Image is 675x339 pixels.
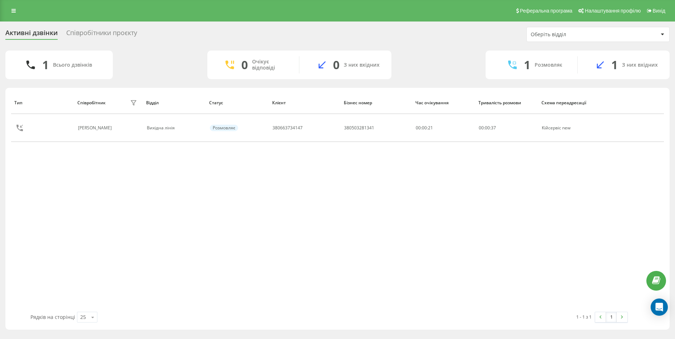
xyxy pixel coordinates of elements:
div: 1 [42,58,49,72]
span: 00 [479,125,484,131]
div: Бізнес номер [344,100,409,105]
div: Активні дзвінки [5,29,58,40]
div: Співробітник [77,100,106,105]
div: 1 [524,58,530,72]
div: Тип [14,100,71,105]
div: Всього дзвінків [53,62,92,68]
div: Статус [209,100,265,105]
div: Open Intercom Messenger [651,299,668,316]
span: Вихід [653,8,665,14]
div: 380503281341 [344,125,374,130]
div: Кійсервіс new [542,125,597,130]
div: 25 [80,314,86,321]
div: Розмовляє [210,125,238,131]
span: Рядків на сторінці [30,314,75,320]
span: Реферальна програма [520,8,573,14]
div: З них вхідних [344,62,380,68]
div: 1 [611,58,618,72]
span: 37 [491,125,496,131]
div: 1 - 1 з 1 [576,313,592,320]
div: Час очікування [415,100,472,105]
div: Вихідна лінія [147,125,202,130]
div: 00:00:21 [416,125,471,130]
span: 00 [485,125,490,131]
div: Тривалість розмови [478,100,535,105]
div: Співробітники проєкту [66,29,137,40]
div: Розмовляє [535,62,562,68]
div: 0 [333,58,339,72]
div: Очікує відповіді [252,59,288,71]
div: З них вхідних [622,62,658,68]
div: 0 [241,58,248,72]
div: [PERSON_NAME] [78,125,114,130]
span: Налаштування профілю [585,8,641,14]
div: Відділ [146,100,202,105]
div: Схема переадресації [541,100,598,105]
a: 1 [606,312,617,322]
div: Оберіть відділ [531,32,616,38]
div: : : [479,125,496,130]
div: Клієнт [272,100,337,105]
div: 380663734147 [273,125,303,130]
